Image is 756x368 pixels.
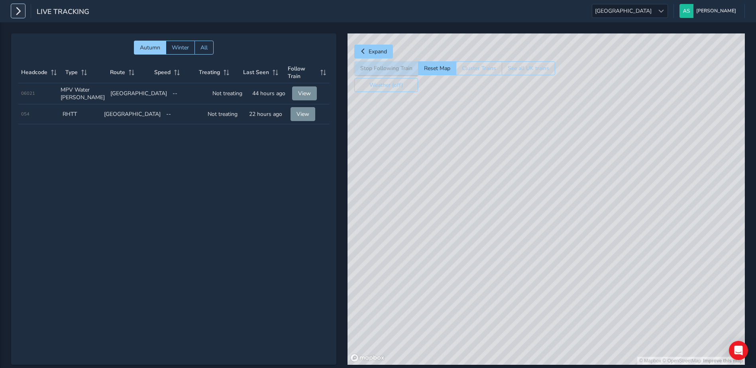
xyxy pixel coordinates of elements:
[249,83,289,104] td: 44 hours ago
[140,44,160,51] span: Autumn
[154,69,171,76] span: Speed
[679,4,739,18] button: [PERSON_NAME]
[21,90,35,96] span: 06021
[288,65,317,80] span: Follow Train
[354,78,418,92] button: Weather (off)
[297,110,309,118] span: View
[58,83,108,104] td: MPV Water [PERSON_NAME]
[729,341,748,360] div: Open Intercom Messenger
[166,41,194,55] button: Winter
[60,104,101,124] td: RHTT
[456,61,502,75] button: Cluster Trains
[172,44,189,51] span: Winter
[679,4,693,18] img: diamond-layout
[21,111,29,117] span: 054
[37,7,89,18] span: Live Tracking
[205,104,246,124] td: Not treating
[369,48,387,55] span: Expand
[163,104,205,124] td: --
[502,61,555,75] button: See all UK trains
[101,104,163,124] td: [GEOGRAPHIC_DATA]
[65,69,78,76] span: Type
[298,90,311,97] span: View
[243,69,269,76] span: Last Seen
[21,69,47,76] span: Headcode
[592,4,654,18] span: [GEOGRAPHIC_DATA]
[199,69,220,76] span: Treating
[418,61,456,75] button: Reset Map
[210,83,249,104] td: Not treating
[354,45,393,59] button: Expand
[200,44,208,51] span: All
[696,4,736,18] span: [PERSON_NAME]
[291,107,315,121] button: View
[292,86,317,100] button: View
[110,69,125,76] span: Route
[246,104,288,124] td: 22 hours ago
[170,83,210,104] td: --
[134,41,166,55] button: Autumn
[108,83,170,104] td: [GEOGRAPHIC_DATA]
[194,41,214,55] button: All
